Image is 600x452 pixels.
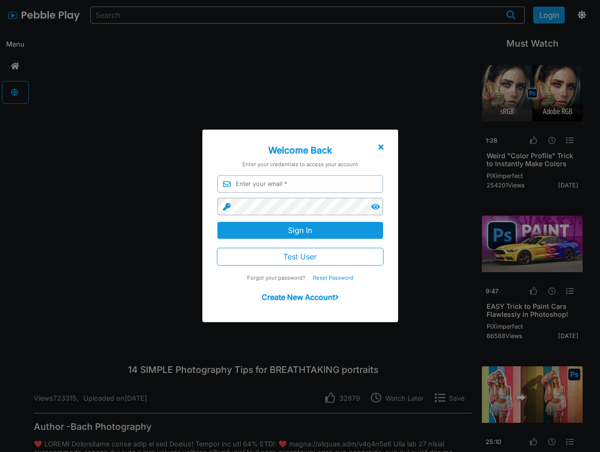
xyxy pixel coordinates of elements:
[258,291,342,305] button: Create New Account
[313,275,353,282] span: Reset Password
[242,161,358,168] p: Enter your credentials to access your account
[217,222,383,239] button: Sign In
[217,175,383,193] input: Enter your email *
[217,248,383,265] button: Test User
[268,145,332,156] h1: Welcome Back
[262,293,339,302] h2: Create New Account
[217,275,383,282] p: Forgot your password?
